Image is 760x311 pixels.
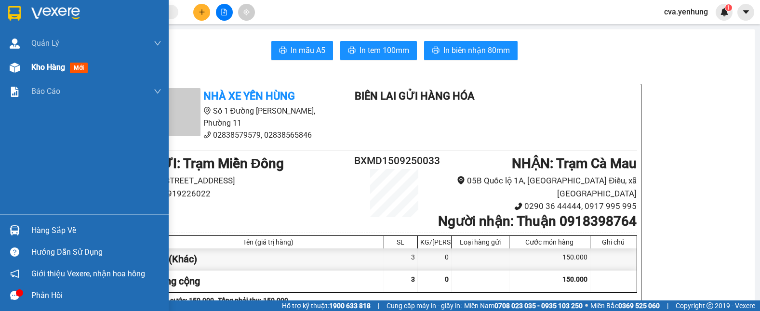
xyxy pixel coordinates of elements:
span: down [154,88,161,95]
span: Gửi: [8,9,23,19]
span: Giới thiệu Vexere, nhận hoa hồng [31,268,145,280]
span: In biên nhận 80mm [443,44,510,56]
div: Ghi chú [593,238,634,246]
span: Quản Lý [31,37,59,49]
span: question-circle [10,247,19,257]
div: Tên (giá trị hàng) [155,238,381,246]
span: In tem 100mm [360,44,409,56]
span: Tổng cộng [155,275,200,287]
span: printer [279,46,287,55]
span: Hỗ trợ kỹ thuật: [282,300,371,311]
strong: 1900 633 818 [329,302,371,310]
li: 0290 36 44444, 0917 995 995 [435,200,637,213]
li: 05B Quốc lộ 1A, [GEOGRAPHIC_DATA] Điều, xã [GEOGRAPHIC_DATA] [435,174,637,200]
div: Loại hàng gửi [454,238,507,246]
img: warehouse-icon [10,225,20,235]
span: aim [243,9,250,15]
span: In mẫu A5 [291,44,325,56]
img: logo-vxr [8,6,21,21]
strong: 0369 525 060 [618,302,660,310]
button: printerIn mẫu A5 [271,41,333,60]
li: 0919226022 [152,187,354,200]
div: 0918398764 [69,43,136,56]
div: KG/[PERSON_NAME] [420,238,449,246]
div: Hàng sắp về [31,223,161,238]
span: down [154,39,161,47]
h2: BXMD1509250033 [354,153,435,169]
span: 0 [445,275,449,283]
span: copyright [707,302,713,309]
span: 150.000 [562,275,587,283]
button: file-add [216,4,233,21]
span: environment [457,176,465,184]
img: warehouse-icon [10,39,20,49]
span: cva.yenhung [656,6,716,18]
button: plus [193,4,210,21]
span: Báo cáo [31,85,60,97]
button: printerIn tem 100mm [340,41,417,60]
span: 1 [727,4,730,11]
b: Nhà xe Yến Hùng [203,90,295,102]
span: mới [70,63,88,73]
span: Nhận: [69,9,92,19]
span: printer [348,46,356,55]
span: environment [203,107,211,115]
img: icon-new-feature [720,8,729,16]
b: Tổng phải thu: 150.000 [218,297,288,304]
span: phone [203,131,211,139]
div: Trạm Miền Đông [8,8,62,31]
div: Phản hồi [31,288,161,303]
span: ⚪️ [585,304,588,308]
div: 150.000 [67,62,137,76]
span: plus [199,9,205,15]
div: SL [387,238,415,246]
div: 150.000 [509,248,590,270]
span: Kho hàng [31,63,65,72]
div: Trạm Cà Mau [69,8,136,31]
span: Miền Nam [464,300,583,311]
button: aim [238,4,255,21]
li: Số 1 Đường [PERSON_NAME], Phường 11 [152,105,332,129]
span: Miền Bắc [590,300,660,311]
li: 02838579579, 02838565846 [152,129,332,141]
b: BIÊN LAI GỬI HÀNG HÓA [355,90,475,102]
span: | [667,300,668,311]
span: file-add [221,9,227,15]
b: NHẬN : Trạm Cà Mau [512,155,637,171]
div: Thuận [69,31,136,43]
div: Hướng dẫn sử dụng [31,245,161,259]
b: Người nhận : Thuận 0918398764 [438,213,637,229]
span: | [378,300,379,311]
li: [STREET_ADDRESS] [152,174,354,187]
span: CC : [67,65,81,75]
div: 3 [384,248,418,270]
img: warehouse-icon [10,63,20,73]
button: printerIn biên nhận 80mm [424,41,518,60]
span: printer [432,46,440,55]
span: message [10,291,19,300]
button: caret-down [737,4,754,21]
b: GỬI : Trạm Miền Đông [152,155,284,171]
span: 3 [411,275,415,283]
strong: 0708 023 035 - 0935 103 250 [494,302,583,310]
span: phone [514,202,522,210]
span: notification [10,269,19,278]
img: solution-icon [10,87,20,97]
sup: 1 [725,4,732,11]
span: caret-down [742,8,750,16]
b: Chưa cước : 150.000 [152,297,214,304]
div: 0 [418,248,452,270]
div: Th (Khác) [153,248,384,270]
span: Cung cấp máy in - giấy in: [387,300,462,311]
div: Cước món hàng [512,238,587,246]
